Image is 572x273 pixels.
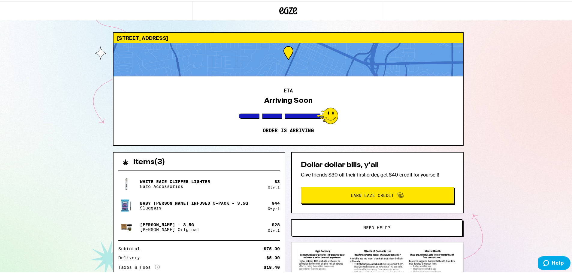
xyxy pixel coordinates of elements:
[118,174,135,191] img: Eaze Accessories - White Eaze Clipper Lighter
[140,183,210,188] p: Eaze Accessories
[268,206,280,209] div: Qty: 1
[274,178,280,183] div: $ 3
[263,126,314,132] p: Order is arriving
[133,157,165,165] h2: Items ( 3 )
[140,204,248,209] p: Sluggers
[264,95,313,103] div: Arriving Soon
[363,224,390,229] span: Need help?
[118,263,160,269] div: Taxes & Fees
[268,227,280,231] div: Qty: 1
[140,178,210,183] p: White Eaze Clipper Lighter
[266,254,280,259] div: $5.00
[284,87,293,92] h2: ETA
[140,221,199,226] p: [PERSON_NAME] - 3.5g
[118,196,135,213] img: Sluggers - Baby Griselda Infused 5-pack - 3.5g
[291,218,462,235] button: Need help?
[140,226,199,231] p: [PERSON_NAME] Original
[264,245,280,250] div: $75.00
[118,254,144,259] div: Delivery
[268,184,280,188] div: Qty: 1
[264,264,280,268] div: $18.40
[301,160,454,168] h2: Dollar dollar bills, y'all
[118,218,135,234] img: Henry's Original - King Louis XIII - 3.5g
[140,200,248,204] p: Baby [PERSON_NAME] Infused 5-pack - 3.5g
[301,171,454,177] p: Give friends $30 off their first order, get $40 credit for yourself!
[272,200,280,204] div: $ 44
[113,32,463,42] div: [STREET_ADDRESS]
[272,221,280,226] div: $ 28
[118,245,144,250] div: Subtotal
[538,255,570,270] iframe: Opens a widget where you can find more information
[301,186,454,203] button: Earn Eaze Credit
[351,192,394,196] span: Earn Eaze Credit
